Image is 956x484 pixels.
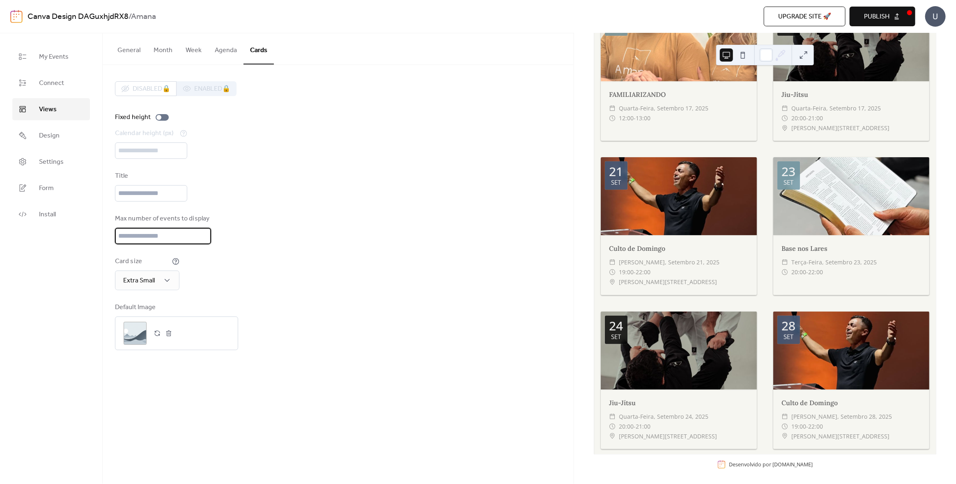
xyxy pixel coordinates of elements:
button: Week [179,33,208,64]
div: Jiu-Jítsu [601,398,757,408]
div: Default Image [115,303,237,312]
span: quarta-feira, setembro 17, 2025 [791,103,881,113]
span: 13:00 [636,113,650,123]
span: [PERSON_NAME][STREET_ADDRESS] [619,277,717,287]
div: 24 [609,320,623,332]
span: [PERSON_NAME], setembro 28, 2025 [791,412,892,422]
span: Views [39,105,57,115]
span: - [806,113,808,123]
span: 22:00 [636,267,650,277]
div: ​ [609,431,616,441]
span: - [806,267,808,277]
div: ​ [781,267,788,277]
div: ; [124,322,147,345]
div: set [784,179,793,186]
div: ​ [609,257,616,267]
span: 21:00 [636,422,650,431]
span: quarta-feira, setembro 24, 2025 [619,412,708,422]
span: 19:00 [791,422,806,431]
span: Extra Small [123,274,155,287]
span: 21:00 [808,113,823,123]
div: Title [115,171,186,181]
span: - [634,113,636,123]
div: ​ [609,277,616,287]
span: - [634,422,636,431]
div: Jiu-Jítsu [773,89,929,99]
button: Month [147,33,179,64]
span: 19:00 [619,267,634,277]
div: set [611,179,621,186]
span: - [806,422,808,431]
div: ​ [781,103,788,113]
span: terça-feira, setembro 23, 2025 [791,257,877,267]
div: ​ [781,257,788,267]
div: ​ [781,412,788,422]
div: ​ [781,123,788,133]
div: U [925,6,946,27]
button: Publish [850,7,915,26]
div: ​ [609,267,616,277]
div: Desenvolvido por [729,461,813,468]
span: Publish [864,12,889,22]
a: Connect [12,72,90,94]
span: 22:00 [808,267,823,277]
span: Install [39,210,56,220]
button: General [111,33,147,64]
span: [PERSON_NAME][STREET_ADDRESS] [791,431,889,441]
span: Design [39,131,60,141]
span: [PERSON_NAME], setembro 21, 2025 [619,257,719,267]
div: 28 [781,320,795,332]
span: [PERSON_NAME][STREET_ADDRESS] [791,123,889,133]
a: Settings [12,151,90,173]
div: ​ [609,412,616,422]
a: Canva Design DAGuxhjdRX8 [28,9,129,25]
a: Install [12,203,90,225]
div: FAMILIARIZANDO [601,89,757,99]
a: Form [12,177,90,199]
div: set [784,334,793,340]
div: set [611,334,621,340]
button: Upgrade site 🚀 [764,7,846,26]
div: ​ [609,103,616,113]
span: 22:00 [808,422,823,431]
div: ​ [781,422,788,431]
b: Amana [131,9,156,25]
a: My Events [12,46,90,68]
span: 12:00 [619,113,634,123]
div: 21 [609,165,623,178]
img: logo [10,10,23,23]
div: Fixed height [115,112,151,122]
div: Culto de Domingo [601,243,757,253]
a: [DOMAIN_NAME] [772,461,813,468]
div: ​ [781,113,788,123]
span: - [634,267,636,277]
span: 20:00 [791,113,806,123]
span: [PERSON_NAME][STREET_ADDRESS] [619,431,717,441]
div: ​ [609,422,616,431]
span: Form [39,184,54,193]
div: ​ [781,431,788,441]
span: Connect [39,78,64,88]
span: 20:00 [791,267,806,277]
span: 20:00 [619,422,634,431]
button: Agenda [208,33,244,64]
div: Card size [115,257,170,266]
span: quarta-feira, setembro 17, 2025 [619,103,708,113]
a: Design [12,124,90,147]
div: 23 [781,165,795,178]
span: My Events [39,52,69,62]
div: Culto de Domingo [773,398,929,408]
div: Max number of events to display [115,214,209,224]
span: Settings [39,157,64,167]
span: Upgrade site 🚀 [778,12,831,22]
a: Views [12,98,90,120]
div: ​ [609,113,616,123]
b: / [129,9,131,25]
div: Base nos Lares [773,243,929,253]
button: Cards [244,33,274,64]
